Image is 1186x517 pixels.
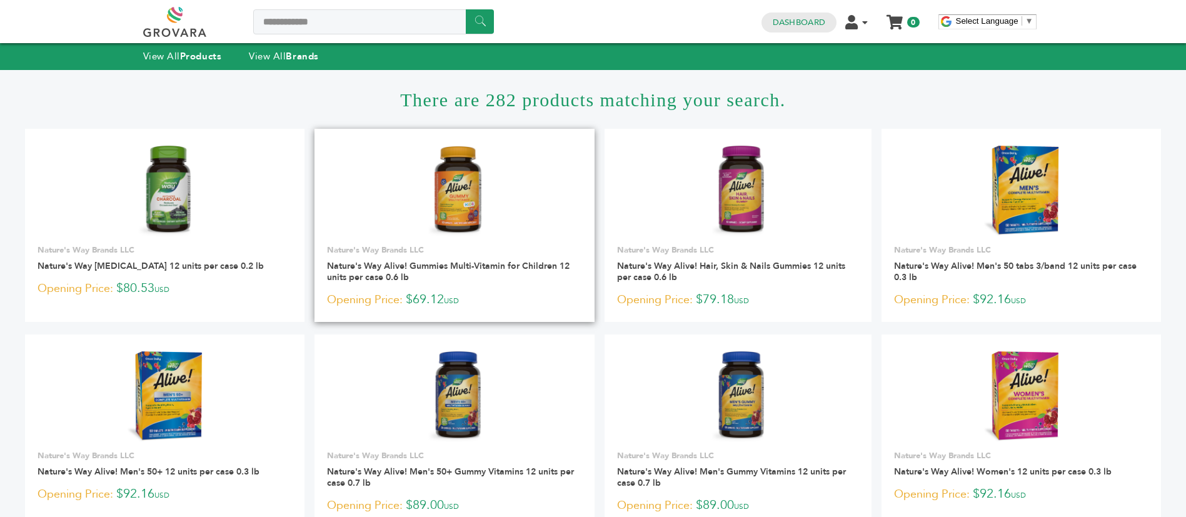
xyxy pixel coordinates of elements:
a: Nature's Way Alive! Men's 50 tabs 3/band 12 units per case 0.3 lb [894,260,1137,283]
p: $89.00 [617,496,859,515]
span: USD [154,490,169,500]
a: Nature's Way [MEDICAL_DATA] 12 units per case 0.2 lb [38,260,264,272]
p: $89.00 [327,496,581,515]
strong: Brands [286,50,318,63]
img: Nature's Way Activated Charcoal 12 units per case 0.2 lb [138,146,191,236]
span: Opening Price: [327,497,403,514]
img: Nature's Way Alive! Men's Gummy Vitamins 12 units per case 0.7 lb [711,351,765,441]
a: Nature's Way Alive! Hair, Skin & Nails Gummies 12 units per case 0.6 lb [617,260,845,283]
span: Opening Price: [38,486,113,503]
span: USD [154,284,169,294]
p: Nature's Way Brands LLC [894,244,1148,256]
p: Nature's Way Brands LLC [327,244,581,256]
span: Opening Price: [617,497,693,514]
a: View AllProducts [143,50,222,63]
img: Nature's Way Alive! Men's 50+ Gummy Vitamins 12 units per case 0.7 lb [428,351,481,441]
span: Select Language [956,16,1018,26]
p: $92.16 [894,485,1148,504]
p: $80.53 [38,279,292,298]
img: Nature's Way Alive! Women's 12 units per case 0.3 lb [983,351,1059,441]
input: Search a product or brand... [253,9,494,34]
a: Nature's Way Alive! Men's Gummy Vitamins 12 units per case 0.7 lb [617,466,846,489]
p: Nature's Way Brands LLC [38,244,292,256]
span: USD [734,296,749,306]
span: 0 [907,17,919,28]
img: Nature's Way Alive! Gummies Multi-Vitamin for Children 12 units per case 0.6 lb [428,146,481,236]
span: USD [1011,296,1026,306]
p: $92.16 [38,485,292,504]
p: Nature's Way Brands LLC [894,450,1148,461]
span: Opening Price: [894,486,970,503]
img: Nature's Way Alive! Men's 50+ 12 units per case 0.3 lb [127,351,203,441]
span: ​ [1022,16,1022,26]
a: Nature's Way Alive! Gummies Multi-Vitamin for Children 12 units per case 0.6 lb [327,260,570,283]
span: Opening Price: [327,291,403,308]
a: View AllBrands [249,50,319,63]
span: Opening Price: [894,291,970,308]
span: USD [734,501,749,511]
strong: Products [180,50,221,63]
img: Nature's Way Alive! Hair, Skin & Nails Gummies 12 units per case 0.6 lb [711,146,765,236]
p: Nature's Way Brands LLC [617,244,859,256]
a: Select Language​ [956,16,1033,26]
span: USD [444,501,459,511]
p: $79.18 [617,291,859,309]
span: USD [444,296,459,306]
p: Nature's Way Brands LLC [327,450,581,461]
a: Dashboard [773,17,825,28]
h1: There are 282 products matching your search. [25,70,1161,129]
a: My Cart [887,11,902,24]
span: Opening Price: [38,280,113,297]
a: Nature's Way Alive! Men's 50+ 12 units per case 0.3 lb [38,466,259,478]
a: Nature's Way Alive! Women's 12 units per case 0.3 lb [894,466,1112,478]
p: $92.16 [894,291,1148,309]
span: USD [1011,490,1026,500]
img: Nature's Way Alive! Men's 50 tabs 3/band 12 units per case 0.3 lb [983,146,1059,236]
p: Nature's Way Brands LLC [617,450,859,461]
span: Opening Price: [617,291,693,308]
span: ▼ [1025,16,1033,26]
p: Nature's Way Brands LLC [38,450,292,461]
a: Nature's Way Alive! Men's 50+ Gummy Vitamins 12 units per case 0.7 lb [327,466,574,489]
p: $69.12 [327,291,581,309]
